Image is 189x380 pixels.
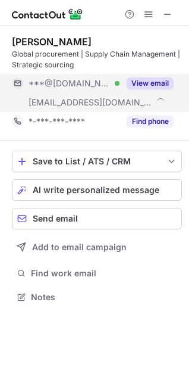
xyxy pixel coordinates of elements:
div: [PERSON_NAME] [12,36,92,48]
span: [EMAIL_ADDRESS][DOMAIN_NAME] [29,97,152,108]
button: Notes [12,289,182,306]
button: Add to email campaign [12,236,182,258]
span: Add to email campaign [32,242,127,252]
img: ContactOut v5.3.10 [12,7,83,21]
span: AI write personalized message [33,185,159,195]
button: Find work email [12,265,182,282]
div: Global procurement | Supply Chain Management | Strategic sourcing [12,49,182,70]
span: ***@[DOMAIN_NAME] [29,78,111,89]
div: Save to List / ATS / CRM [33,157,161,166]
span: Notes [31,292,177,303]
button: Reveal Button [127,77,174,89]
span: Find work email [31,268,177,279]
button: Send email [12,208,182,229]
button: Reveal Button [127,116,174,127]
button: AI write personalized message [12,179,182,201]
button: save-profile-one-click [12,151,182,172]
span: Send email [33,214,78,223]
